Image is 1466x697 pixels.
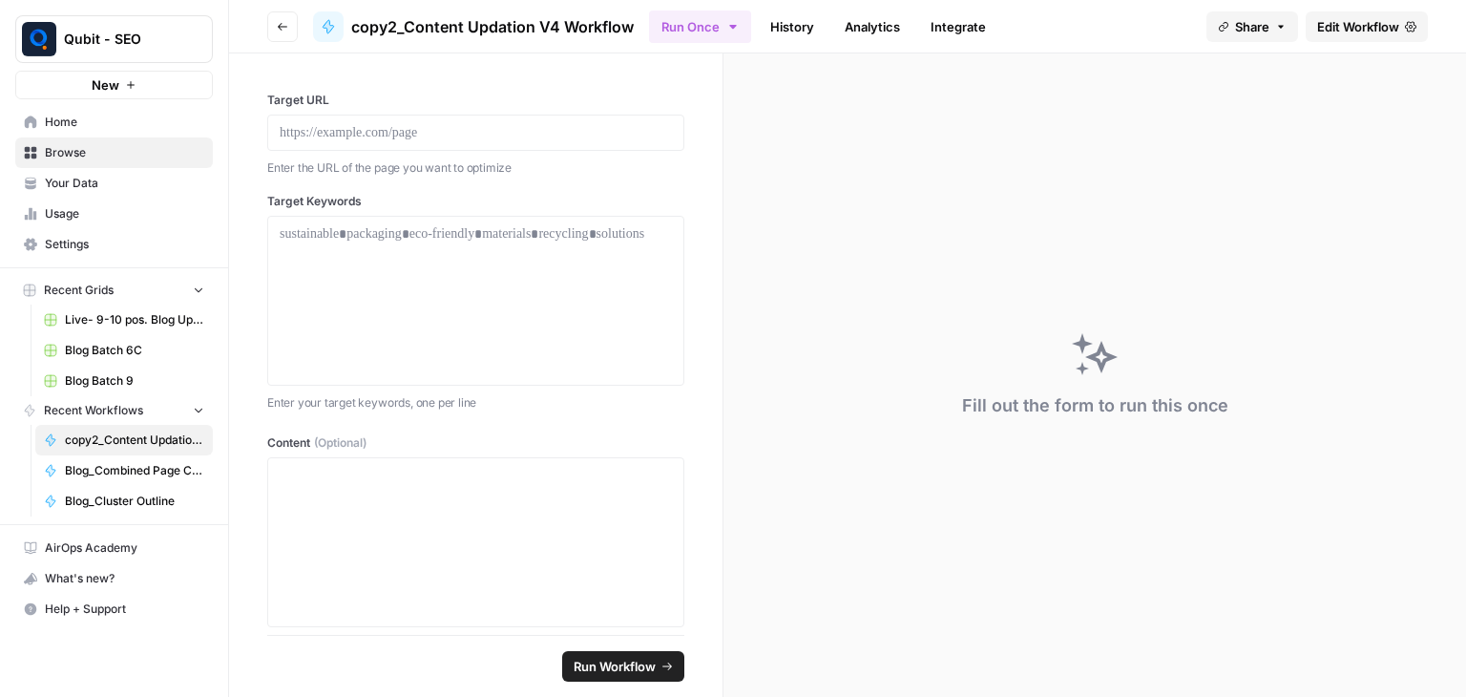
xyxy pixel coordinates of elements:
[16,564,212,593] div: What's new?
[1235,17,1269,36] span: Share
[35,305,213,335] a: Live- 9-10 pos. Blog Updates Grid
[267,393,684,412] p: Enter your target keywords, one per line
[35,486,213,517] a: Blog_Cluster Outline
[313,11,634,42] a: copy2_Content Updation V4 Workflow
[15,594,213,624] button: Help + Support
[65,372,204,390] span: Blog Batch 9
[35,455,213,486] a: Blog_Combined Page Content analysis v2
[15,229,213,260] a: Settings
[35,335,213,366] a: Blog Batch 6C
[574,657,656,676] span: Run Workflow
[45,205,204,222] span: Usage
[45,539,204,557] span: AirOps Academy
[45,175,204,192] span: Your Data
[314,434,366,452] span: (Optional)
[15,137,213,168] a: Browse
[45,236,204,253] span: Settings
[267,434,684,452] label: Content
[15,15,213,63] button: Workspace: Qubit - SEO
[65,462,204,479] span: Blog_Combined Page Content analysis v2
[44,402,143,419] span: Recent Workflows
[35,366,213,396] a: Blog Batch 9
[351,15,634,38] span: copy2_Content Updation V4 Workflow
[44,282,114,299] span: Recent Grids
[45,114,204,131] span: Home
[45,601,204,618] span: Help + Support
[65,342,204,359] span: Blog Batch 6C
[759,11,826,42] a: History
[22,22,56,56] img: Qubit - SEO Logo
[64,30,179,49] span: Qubit - SEO
[1206,11,1298,42] button: Share
[15,533,213,563] a: AirOps Academy
[15,107,213,137] a: Home
[65,493,204,510] span: Blog_Cluster Outline
[833,11,911,42] a: Analytics
[92,75,119,95] span: New
[65,432,204,449] span: copy2_Content Updation V4 Workflow
[267,193,684,210] label: Target Keywords
[1317,17,1399,36] span: Edit Workflow
[15,276,213,305] button: Recent Grids
[15,199,213,229] a: Usage
[35,425,213,455] a: copy2_Content Updation V4 Workflow
[65,311,204,328] span: Live- 9-10 pos. Blog Updates Grid
[15,396,213,425] button: Recent Workflows
[267,158,684,178] p: Enter the URL of the page you want to optimize
[15,71,213,99] button: New
[649,11,751,43] button: Run Once
[562,651,684,682] button: Run Workflow
[45,144,204,161] span: Browse
[919,11,997,42] a: Integrate
[962,392,1228,419] div: Fill out the form to run this once
[15,168,213,199] a: Your Data
[267,92,684,109] label: Target URL
[1306,11,1428,42] a: Edit Workflow
[15,563,213,594] button: What's new?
